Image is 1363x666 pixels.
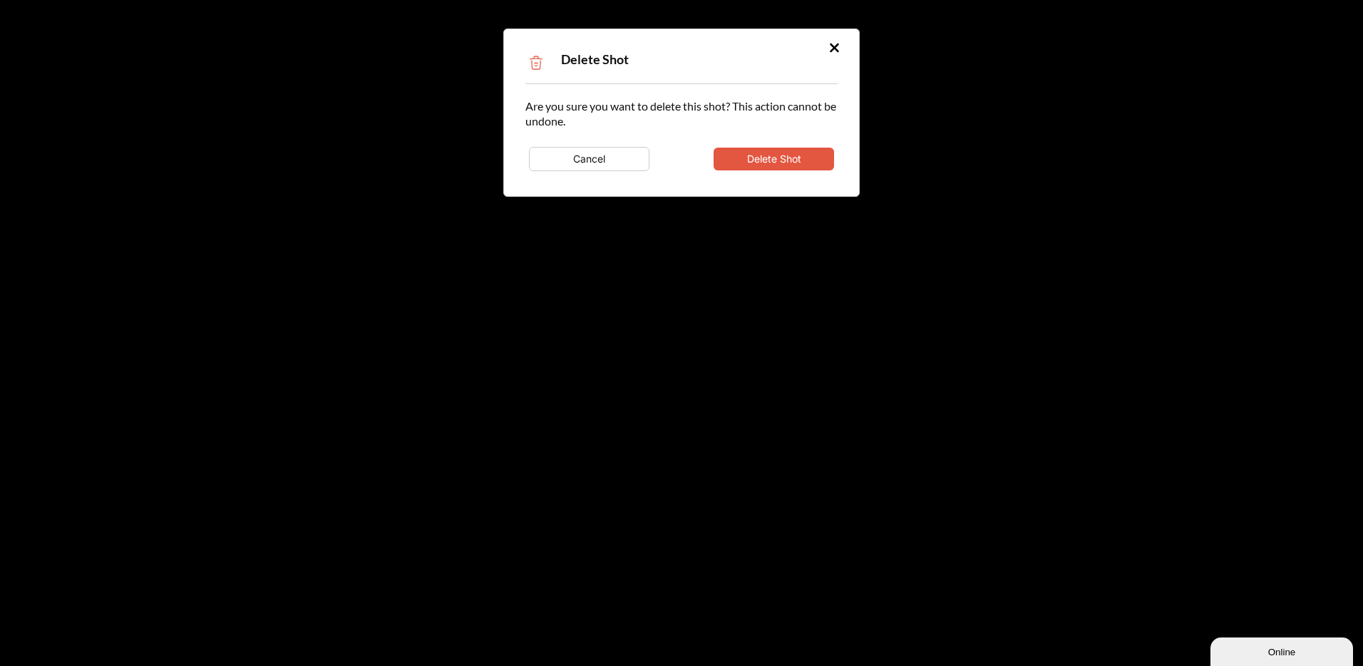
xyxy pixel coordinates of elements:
img: Trash Icon [525,52,547,73]
button: Delete Shot [714,148,834,170]
span: Delete Shot [561,51,629,67]
button: Cancel [529,147,649,171]
iframe: chat widget [1210,635,1356,666]
div: Are you sure you want to delete this shot? This action cannot be undone. [525,98,838,175]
